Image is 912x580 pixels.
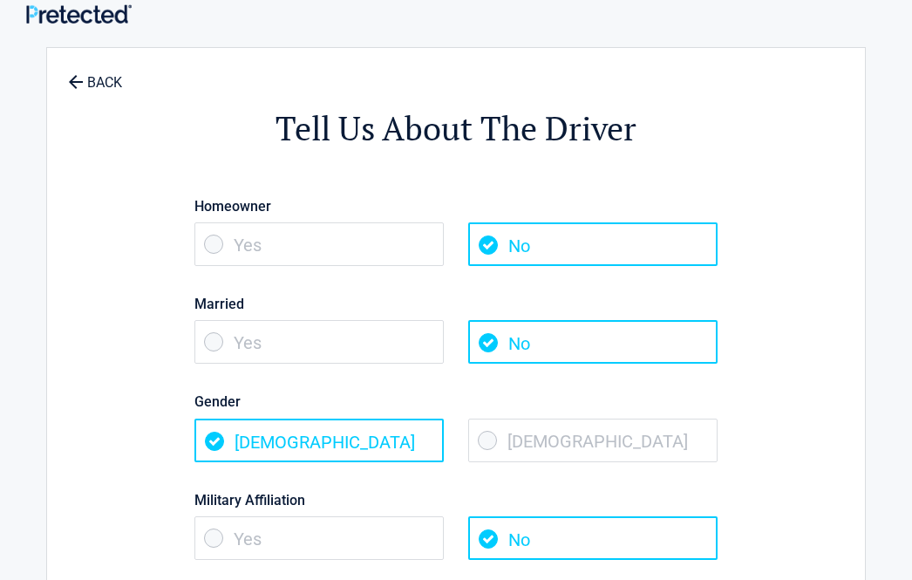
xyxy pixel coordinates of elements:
span: No [468,516,718,560]
span: Yes [194,320,444,364]
label: Married [194,292,718,316]
span: Yes [194,516,444,560]
h2: Tell Us About The Driver [143,106,769,151]
span: Yes [194,222,444,266]
a: BACK [65,59,126,90]
span: [DEMOGRAPHIC_DATA] [468,419,718,462]
label: Military Affiliation [194,488,718,512]
span: No [468,222,718,266]
label: Gender [194,390,718,413]
span: No [468,320,718,364]
img: Main Logo [26,4,132,24]
label: Homeowner [194,194,718,218]
span: [DEMOGRAPHIC_DATA] [194,419,444,462]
